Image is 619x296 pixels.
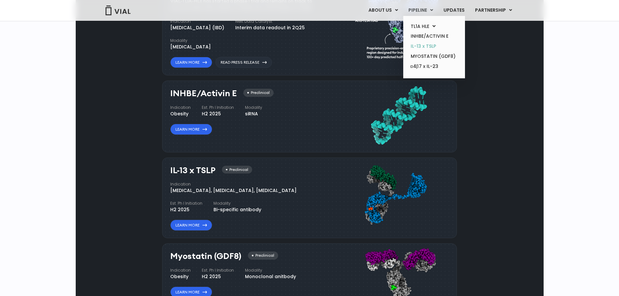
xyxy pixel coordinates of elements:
[170,19,224,24] h4: Indication
[170,57,212,68] a: Learn More
[170,251,241,261] h3: Myostatin (GDF8)
[403,5,438,16] a: PIPELINEMenu Toggle
[248,251,278,260] div: Preclinical
[222,166,252,174] div: Preclinical
[245,105,262,110] h4: Modality
[170,89,237,98] h3: INHBE/Activin E
[235,24,305,31] div: Interim data readout in 2Q25
[170,105,191,110] h4: Indication
[245,110,262,117] div: siRNA
[170,38,211,44] h4: Modality
[406,21,462,32] a: TL1A HLEMenu Toggle
[245,267,296,273] h4: Modality
[213,200,261,206] h4: Modality
[105,6,131,15] img: Vial Logo
[406,61,462,72] a: α4β7 x IL-23
[170,220,212,231] a: Learn More
[170,124,212,135] a: Learn More
[202,267,234,273] h4: Est. Ph I Initiation
[170,44,211,50] div: [MEDICAL_DATA]
[170,206,202,213] div: H2 2025
[438,5,470,16] a: UPDATES
[202,273,234,280] div: H2 2025
[243,89,274,97] div: Preclinical
[170,267,191,273] h4: Indication
[470,5,517,16] a: PARTNERSHIPMenu Toggle
[215,57,272,68] a: Read Press Release
[170,24,224,31] div: [MEDICAL_DATA] (IBD)
[406,31,462,41] a: INHBE/ACTIVIN E
[406,51,462,61] a: MYOSTATIN (GDF8)
[363,5,403,16] a: ABOUT USMenu Toggle
[235,19,305,24] h4: Next Data Catalyst
[202,110,234,117] div: H2 2025
[170,166,215,175] h3: IL-13 x TSLP
[406,41,462,51] a: IL-13 x TSLP
[170,273,191,280] div: Obesity
[245,273,296,280] div: Monoclonal anitbody
[213,206,261,213] div: Bi-specific antibody
[170,110,191,117] div: Obesity
[170,200,202,206] h4: Est. Ph I Initiation
[170,181,297,187] h4: Indication
[170,187,297,194] div: [MEDICAL_DATA], [MEDICAL_DATA], [MEDICAL_DATA]
[202,105,234,110] h4: Est. Ph I Initiation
